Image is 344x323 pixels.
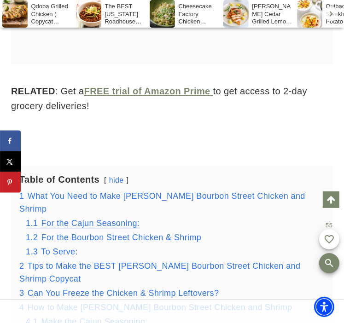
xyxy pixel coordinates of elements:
[323,191,339,208] a: Scroll to top
[84,86,213,96] a: FREE trial of Amazon Prime
[26,233,201,242] a: 1.2 For the Bourbon Street Chicken & Shrimp
[28,288,219,298] span: Can You Freeze the Chicken & Shrimp Leftovers?
[84,86,210,96] strong: FREE trial of Amazon Prime
[26,247,78,256] a: 1.3 To Serve:
[19,261,301,284] a: 2 Tips to Make the BEST [PERSON_NAME] Bourbon Street Chicken and Shrimp Copycat
[11,84,333,113] p: : Get a to get access to 2-day grocery deliveries!
[26,219,140,228] a: 1.1 For the Cajun Seasoning:
[19,261,301,284] span: Tips to Make the BEST [PERSON_NAME] Bourbon Street Chicken and Shrimp Copycat
[19,288,24,298] span: 3
[19,191,305,214] a: 1 What You Need to Make [PERSON_NAME] Bourbon Street Chicken and Shrimp
[41,219,140,228] span: For the Cajun Seasoning:
[19,191,305,214] span: What You Need to Make [PERSON_NAME] Bourbon Street Chicken and Shrimp
[314,297,334,317] div: Accessibility Menu
[26,233,38,242] span: 1.2
[109,176,124,184] a: hide
[19,261,24,271] span: 2
[26,247,38,256] span: 1.3
[19,288,219,298] a: 3 Can You Freeze the Chicken & Shrimp Leftovers?
[19,174,99,185] b: Table of Contents
[41,247,78,256] span: To Serve:
[26,219,38,228] span: 1.1
[19,191,24,201] span: 1
[41,233,202,242] span: For the Bourbon Street Chicken & Shrimp
[11,86,55,96] strong: RELATED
